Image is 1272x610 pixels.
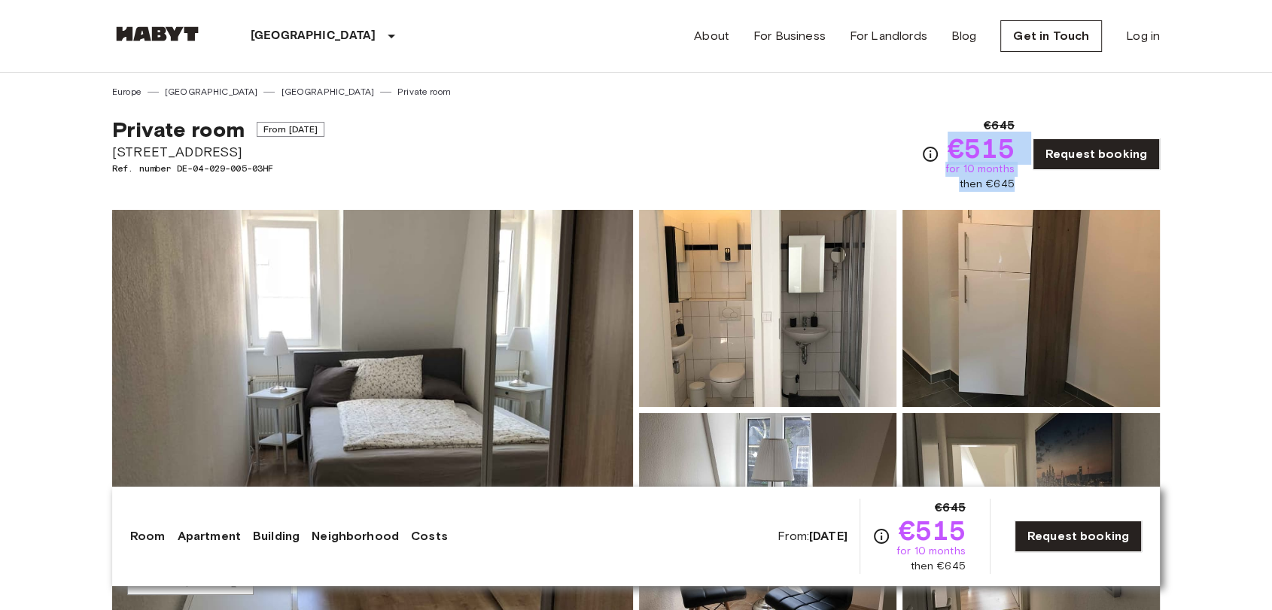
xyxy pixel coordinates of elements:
img: Picture of unit DE-04-029-005-03HF [902,210,1160,407]
a: For Landlords [850,27,927,45]
span: Private room [112,117,245,142]
span: From: [778,528,847,545]
a: Building [253,527,300,545]
span: From [DATE] [257,122,325,137]
a: Log in [1126,27,1160,45]
a: [GEOGRAPHIC_DATA] [281,85,374,99]
a: Europe [112,85,142,99]
a: Blog [951,27,977,45]
p: [GEOGRAPHIC_DATA] [251,27,376,45]
img: Picture of unit DE-04-029-005-03HF [639,413,896,610]
a: Costs [411,527,448,545]
b: [DATE] [809,529,847,543]
span: €645 [935,499,966,517]
span: for 10 months [896,544,966,559]
a: Get in Touch [1000,20,1102,52]
span: €515 [948,135,1015,162]
span: for 10 months [945,162,1015,177]
img: Picture of unit DE-04-029-005-03HF [639,210,896,407]
span: then €645 [910,559,965,574]
a: Room [130,527,166,545]
img: Picture of unit DE-04-029-005-03HF [902,413,1160,610]
img: Marketing picture of unit DE-04-029-005-03HF [112,210,633,610]
img: Habyt [112,26,202,41]
a: Request booking [1015,520,1142,552]
a: Neighborhood [312,527,399,545]
a: About [694,27,729,45]
a: Apartment [178,527,241,545]
span: then €645 [959,177,1014,192]
span: €515 [899,517,966,544]
a: For Business [753,27,826,45]
span: Ref. number DE-04-029-005-03HF [112,162,324,175]
span: [STREET_ADDRESS] [112,142,324,162]
a: Private room [397,85,451,99]
svg: Check cost overview for full price breakdown. Please note that discounts apply to new joiners onl... [921,145,939,163]
a: Request booking [1033,138,1160,170]
a: [GEOGRAPHIC_DATA] [165,85,258,99]
svg: Check cost overview for full price breakdown. Please note that discounts apply to new joiners onl... [872,527,890,545]
span: €645 [984,117,1015,135]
